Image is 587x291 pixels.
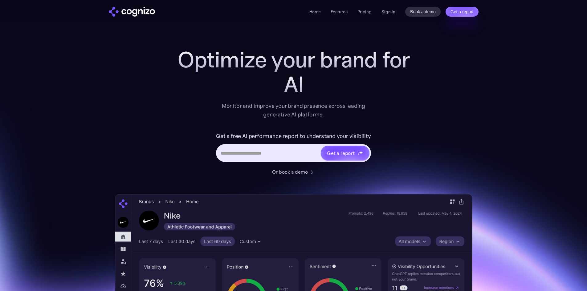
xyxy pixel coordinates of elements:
[357,9,372,14] a: Pricing
[320,145,370,161] a: Get a reportstarstarstar
[446,7,479,17] a: Get a report
[272,168,308,176] div: Or book a demo
[272,168,315,176] a: Or book a demo
[170,47,417,72] h1: Optimize your brand for
[327,149,355,157] div: Get a report
[359,151,363,155] img: star
[216,131,371,141] label: Get a free AI performance report to understand your visibility
[218,102,369,119] div: Monitor and improve your brand presence across leading generative AI platforms.
[109,7,155,17] a: home
[381,8,395,15] a: Sign in
[309,9,321,14] a: Home
[357,151,358,152] img: star
[405,7,441,17] a: Book a demo
[216,131,371,165] form: Hero URL Input Form
[357,153,360,155] img: star
[170,72,417,97] div: AI
[109,7,155,17] img: cognizo logo
[331,9,348,14] a: Features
